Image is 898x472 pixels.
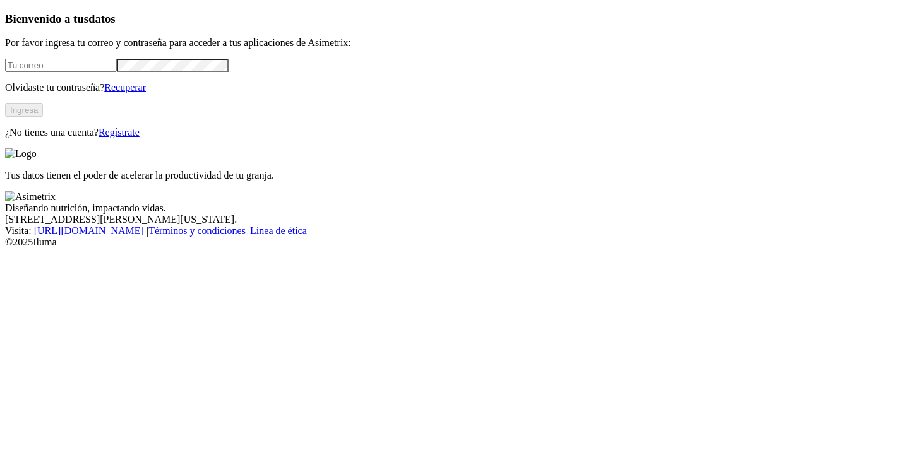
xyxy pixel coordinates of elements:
div: Visita : | | [5,225,893,237]
p: Olvidaste tu contraseña? [5,82,893,93]
h3: Bienvenido a tus [5,12,893,26]
div: Diseñando nutrición, impactando vidas. [5,203,893,214]
a: Términos y condiciones [148,225,246,236]
a: Recuperar [104,82,146,93]
button: Ingresa [5,103,43,117]
p: ¿No tienes una cuenta? [5,127,893,138]
input: Tu correo [5,59,117,72]
a: Línea de ética [250,225,307,236]
span: datos [88,12,116,25]
div: © 2025 Iluma [5,237,893,248]
div: [STREET_ADDRESS][PERSON_NAME][US_STATE]. [5,214,893,225]
img: Logo [5,148,37,160]
a: Regístrate [99,127,140,138]
img: Asimetrix [5,191,56,203]
p: Tus datos tienen el poder de acelerar la productividad de tu granja. [5,170,893,181]
a: [URL][DOMAIN_NAME] [34,225,144,236]
p: Por favor ingresa tu correo y contraseña para acceder a tus aplicaciones de Asimetrix: [5,37,893,49]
